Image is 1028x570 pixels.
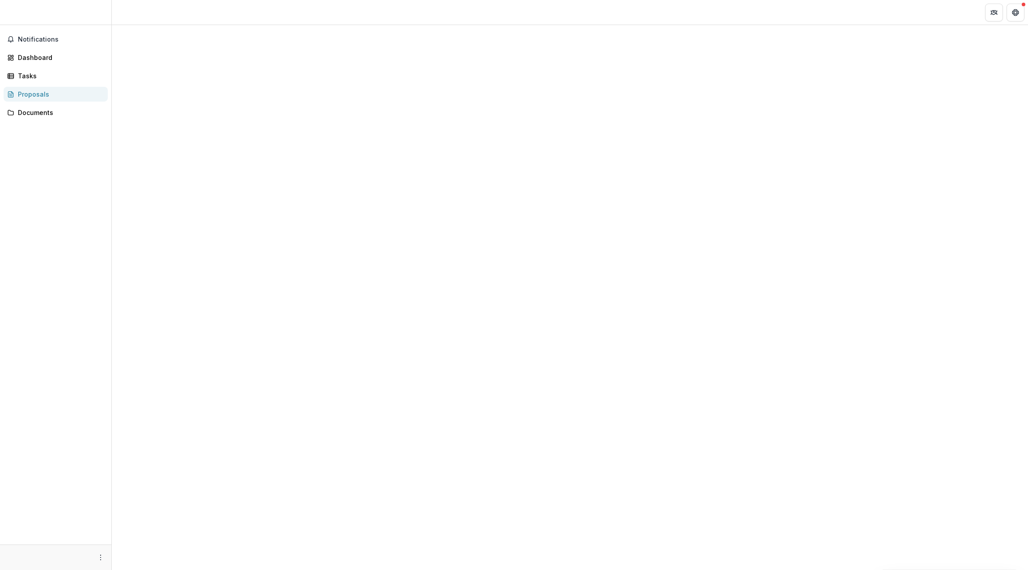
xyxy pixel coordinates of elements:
div: Proposals [18,89,101,99]
div: Documents [18,108,101,117]
a: Tasks [4,68,108,83]
button: Get Help [1007,4,1024,21]
a: Documents [4,105,108,120]
div: Dashboard [18,53,101,62]
div: Tasks [18,71,101,81]
span: Notifications [18,36,104,43]
button: Notifications [4,32,108,47]
button: More [95,552,106,563]
button: Partners [985,4,1003,21]
a: Dashboard [4,50,108,65]
a: Proposals [4,87,108,102]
